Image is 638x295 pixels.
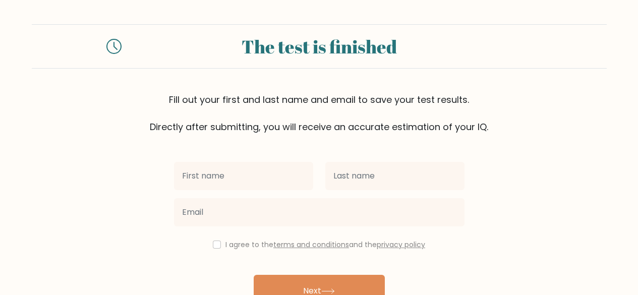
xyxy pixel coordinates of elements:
[377,240,425,250] a: privacy policy
[225,240,425,250] label: I agree to the and the
[174,198,465,226] input: Email
[325,162,465,190] input: Last name
[273,240,349,250] a: terms and conditions
[134,33,505,60] div: The test is finished
[32,93,607,134] div: Fill out your first and last name and email to save your test results. Directly after submitting,...
[174,162,313,190] input: First name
